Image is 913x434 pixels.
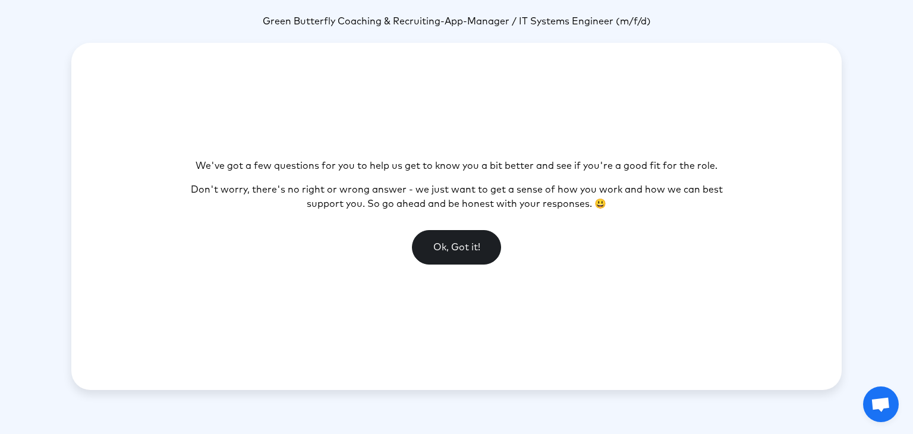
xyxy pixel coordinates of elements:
[71,14,842,29] p: -
[263,17,440,26] span: Green Butterfly Coaching & Recruiting
[445,17,651,26] span: App-Manager / IT Systems Engineer (m/f/d)
[863,386,899,422] a: Open chat
[412,230,501,265] button: Ok, Got it!
[180,159,733,173] p: We've got a few questions for you to help us get to know you a bit better and see if you're a goo...
[180,183,733,211] p: Don't worry, there's no right or wrong answer - we just want to get a sense of how you work and h...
